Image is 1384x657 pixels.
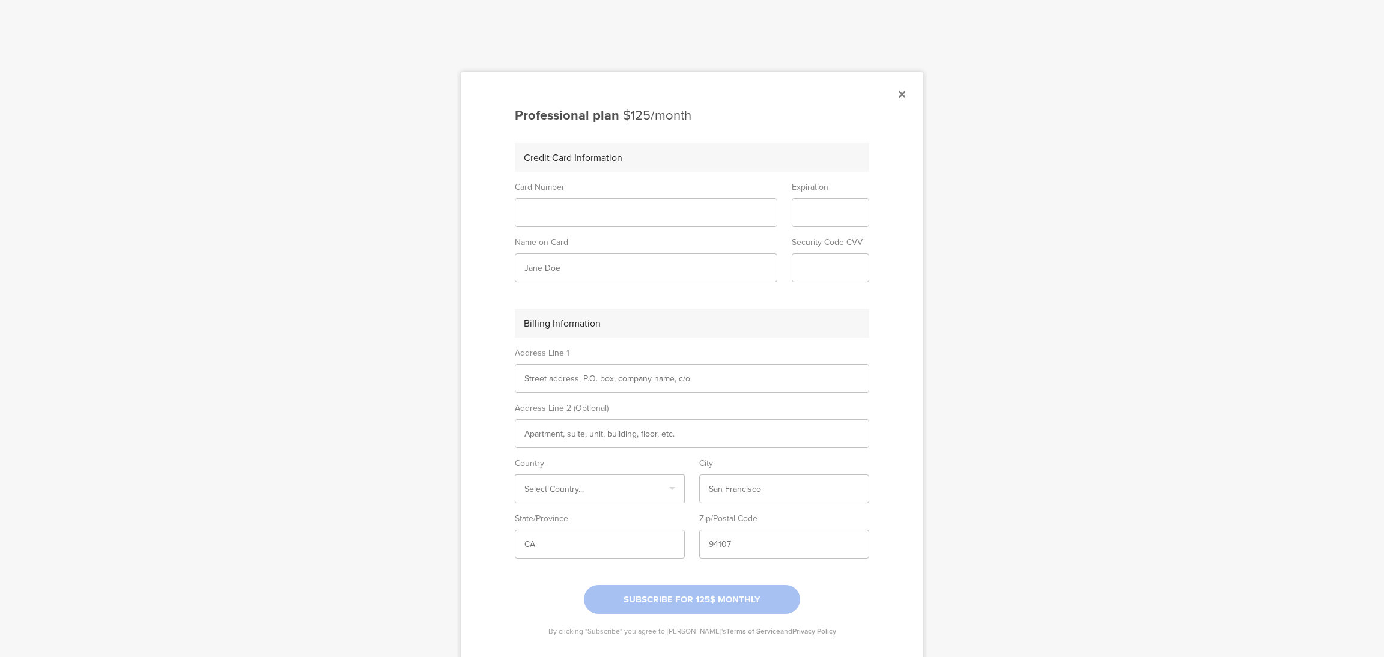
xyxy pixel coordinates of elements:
[524,538,675,551] input: CA
[515,172,777,198] sg-form-field-title: Card Number
[515,105,619,125] span: Professional plan
[515,309,869,338] div: Billing Information
[801,263,860,273] iframe: Secure CVC input frame
[515,143,869,172] div: Credit Card Information
[709,538,860,551] input: 94107
[699,448,869,474] sg-form-field-title: City
[801,208,860,218] iframe: Secure expiration date input frame
[515,338,869,364] sg-form-field-title: Address Line 1
[515,448,685,474] sg-form-field-title: Country
[515,227,777,253] sg-form-field-title: Name on Card
[524,262,768,274] input: Jane Doe
[726,626,780,637] a: Terms of Service
[699,503,869,530] sg-form-field-title: Zip/Postal Code
[623,105,691,125] span: $125/month
[792,172,870,198] sg-form-field-title: Expiration
[709,483,860,495] input: San Francisco
[524,208,768,218] iframe: Secure card number input frame
[515,503,685,530] sg-form-field-title: State/Province
[515,393,869,419] sg-form-field-title: Address Line 2 (Optional)
[548,626,836,637] sg-consent-line: By clicking "Subscribe" you agree to [PERSON_NAME]'s and
[792,626,836,637] a: Privacy Policy
[524,483,675,495] input: Select box
[792,227,870,253] sg-form-field-title: Security Code CVV
[524,428,860,440] input: Apartment, suite, unit, building, floor, etc.
[524,372,860,385] input: Street address, P.O. box, company name, c/o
